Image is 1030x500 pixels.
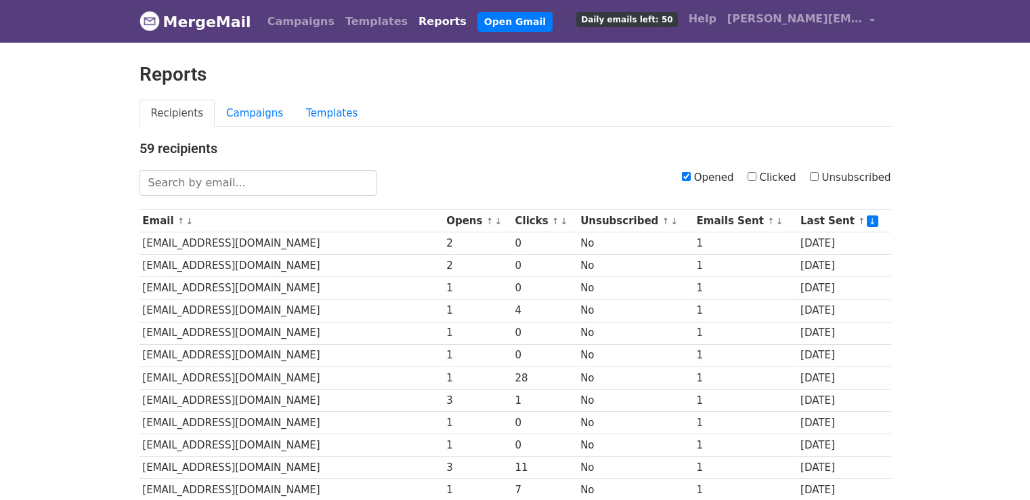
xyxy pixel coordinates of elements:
[512,411,578,434] td: 0
[693,299,797,322] td: 1
[693,210,797,232] th: Emails Sent
[262,8,340,35] a: Campaigns
[140,411,444,434] td: [EMAIL_ADDRESS][DOMAIN_NAME]
[797,411,890,434] td: [DATE]
[140,344,444,367] td: [EMAIL_ADDRESS][DOMAIN_NAME]
[722,5,880,37] a: [PERSON_NAME][EMAIL_ADDRESS][DOMAIN_NAME]
[662,216,670,226] a: ↑
[797,322,890,344] td: [DATE]
[727,11,863,27] span: [PERSON_NAME][EMAIL_ADDRESS][DOMAIN_NAME]
[797,344,890,367] td: [DATE]
[512,322,578,344] td: 0
[693,255,797,277] td: 1
[577,210,693,232] th: Unsubscribed
[797,389,890,411] td: [DATE]
[140,63,891,86] h2: Reports
[215,100,295,127] a: Campaigns
[413,8,472,35] a: Reports
[443,277,511,299] td: 1
[443,457,511,479] td: 3
[797,434,890,457] td: [DATE]
[797,277,890,299] td: [DATE]
[810,172,819,181] input: Unsubscribed
[140,210,444,232] th: Email
[577,232,693,255] td: No
[140,322,444,344] td: [EMAIL_ADDRESS][DOMAIN_NAME]
[552,216,559,226] a: ↑
[682,170,734,186] label: Opened
[748,170,796,186] label: Clicked
[577,389,693,411] td: No
[797,457,890,479] td: [DATE]
[512,277,578,299] td: 0
[477,12,553,32] a: Open Gmail
[577,299,693,322] td: No
[140,277,444,299] td: [EMAIL_ADDRESS][DOMAIN_NAME]
[340,8,413,35] a: Templates
[797,367,890,389] td: [DATE]
[443,367,511,389] td: 1
[776,216,784,226] a: ↓
[577,277,693,299] td: No
[443,299,511,322] td: 1
[140,299,444,322] td: [EMAIL_ADDRESS][DOMAIN_NAME]
[693,389,797,411] td: 1
[693,232,797,255] td: 1
[443,434,511,457] td: 1
[748,172,756,181] input: Clicked
[140,11,160,31] img: MergeMail logo
[486,216,494,226] a: ↑
[858,216,865,226] a: ↑
[512,210,578,232] th: Clicks
[494,216,502,226] a: ↓
[577,457,693,479] td: No
[140,255,444,277] td: [EMAIL_ADDRESS][DOMAIN_NAME]
[140,100,215,127] a: Recipients
[443,210,511,232] th: Opens
[561,216,568,226] a: ↓
[443,232,511,255] td: 2
[512,299,578,322] td: 4
[512,457,578,479] td: 11
[140,389,444,411] td: [EMAIL_ADDRESS][DOMAIN_NAME]
[810,170,891,186] label: Unsubscribed
[577,434,693,457] td: No
[295,100,369,127] a: Templates
[443,411,511,434] td: 1
[512,344,578,367] td: 0
[670,216,678,226] a: ↓
[140,7,251,36] a: MergeMail
[577,411,693,434] td: No
[683,5,722,33] a: Help
[443,322,511,344] td: 1
[682,172,691,181] input: Opened
[576,12,677,27] span: Daily emails left: 50
[693,277,797,299] td: 1
[797,299,890,322] td: [DATE]
[767,216,775,226] a: ↑
[512,255,578,277] td: 0
[512,434,578,457] td: 0
[577,367,693,389] td: No
[512,232,578,255] td: 0
[186,216,194,226] a: ↓
[140,170,377,196] input: Search by email...
[693,457,797,479] td: 1
[797,255,890,277] td: [DATE]
[797,232,890,255] td: [DATE]
[140,457,444,479] td: [EMAIL_ADDRESS][DOMAIN_NAME]
[867,215,878,227] a: ↓
[577,255,693,277] td: No
[577,322,693,344] td: No
[443,344,511,367] td: 1
[693,434,797,457] td: 1
[140,367,444,389] td: [EMAIL_ADDRESS][DOMAIN_NAME]
[140,434,444,457] td: [EMAIL_ADDRESS][DOMAIN_NAME]
[577,344,693,367] td: No
[693,367,797,389] td: 1
[693,344,797,367] td: 1
[693,322,797,344] td: 1
[177,216,185,226] a: ↑
[443,389,511,411] td: 3
[443,255,511,277] td: 2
